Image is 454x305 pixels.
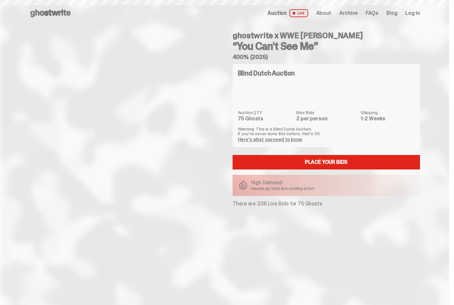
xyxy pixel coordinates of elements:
a: Log in [405,11,420,16]
dt: Max Bids [296,110,356,115]
h5: 400% (2025) [233,54,420,60]
dd: 75 Ghosts [238,116,293,121]
a: Auction LIVE [268,9,308,17]
a: About [316,11,331,16]
a: Place your Bids [233,155,420,169]
span: Auction [268,11,287,16]
p: There are 336 Live Bids for 75 Ghosts. [233,201,420,206]
a: Archive [339,11,358,16]
a: Blog [386,11,397,16]
dt: Shipping [361,110,415,115]
p: Warning: This is a Blind Dutch Auction. If you’ve never done this before, that’s OK. [238,127,415,136]
h4: Blind Dutch Auction [238,70,295,76]
a: FAQs [366,11,378,16]
dd: 2 per person [296,116,356,121]
h4: ghostwrite x WWE [PERSON_NAME] [233,32,420,40]
a: Here's what you need to know [238,137,302,142]
dt: Auction QTY [238,110,293,115]
dd: 1-2 Weeks [361,116,415,121]
h3: “You Can't See Me” [233,41,420,51]
span: LIVE [289,9,308,17]
p: Heads up: bids are coming in hot [251,186,315,191]
p: High Demand [251,180,315,185]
